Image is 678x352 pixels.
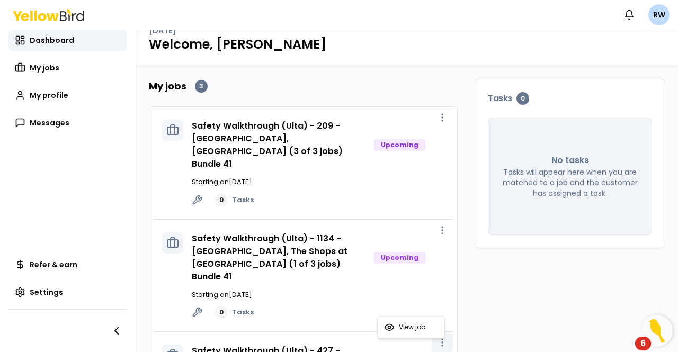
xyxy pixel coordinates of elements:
a: Refer & earn [8,254,127,275]
p: Tasks will appear here when you are matched to a job and the customer has assigned a task. [501,167,639,198]
span: Messages [30,118,69,128]
span: View job [399,323,425,331]
div: 3 [195,80,208,93]
h1: Welcome, [PERSON_NAME] [149,36,665,53]
div: 0 [215,194,228,206]
h3: Tasks [488,92,652,105]
span: Dashboard [30,35,74,46]
a: My jobs [8,57,127,78]
a: Dashboard [8,30,127,51]
a: My profile [8,85,127,106]
a: 0Tasks [215,306,254,319]
span: My profile [30,90,68,101]
div: 0 [215,306,228,319]
button: Open Resource Center, 6 new notifications [641,315,673,347]
a: Messages [8,112,127,133]
span: Settings [30,287,63,297]
span: RW [648,4,670,25]
p: Starting on [DATE] [192,290,444,300]
div: Upcoming [374,252,425,264]
span: Refer & earn [30,259,77,270]
a: Safety Walkthrough (Ulta) - 209 - [GEOGRAPHIC_DATA], [GEOGRAPHIC_DATA] (3 of 3 jobs) Bundle 41 [192,120,343,170]
span: My jobs [30,62,59,73]
p: Starting on [DATE] [192,177,444,187]
h2: My jobs [149,79,186,94]
a: Safety Walkthrough (Ulta) - 1134 - [GEOGRAPHIC_DATA], The Shops at [GEOGRAPHIC_DATA] (1 of 3 jobs... [192,232,347,283]
div: 0 [516,92,529,105]
a: 0Tasks [215,194,254,206]
a: Settings [8,282,127,303]
p: No tasks [551,154,589,167]
p: [DATE] [149,25,176,36]
div: Upcoming [374,139,425,151]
